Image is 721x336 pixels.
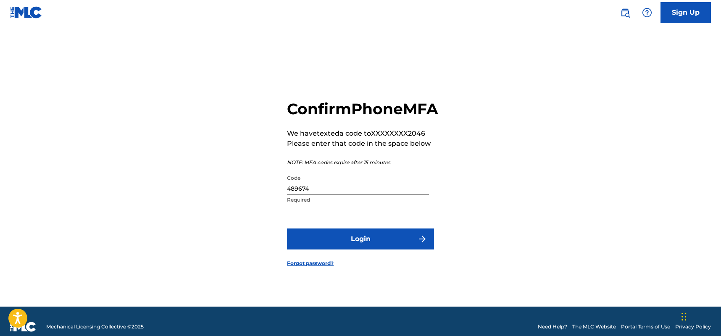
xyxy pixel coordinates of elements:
[639,4,655,21] div: Help
[287,228,434,249] button: Login
[642,8,652,18] img: help
[660,2,711,23] a: Sign Up
[10,6,42,18] img: MLC Logo
[621,323,670,331] a: Portal Terms of Use
[287,129,438,139] p: We have texted a code to XXXXXXXX2046
[572,323,616,331] a: The MLC Website
[538,323,567,331] a: Need Help?
[682,304,687,329] div: Drag
[287,100,438,118] h2: Confirm Phone MFA
[46,323,144,331] span: Mechanical Licensing Collective © 2025
[287,196,429,204] p: Required
[417,234,427,244] img: f7272a7cc735f4ea7f67.svg
[287,260,334,267] a: Forgot password?
[620,8,630,18] img: search
[617,4,634,21] a: Public Search
[287,139,438,149] p: Please enter that code in the space below
[675,323,711,331] a: Privacy Policy
[679,296,721,336] iframe: Chat Widget
[10,322,36,332] img: logo
[287,159,438,166] p: NOTE: MFA codes expire after 15 minutes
